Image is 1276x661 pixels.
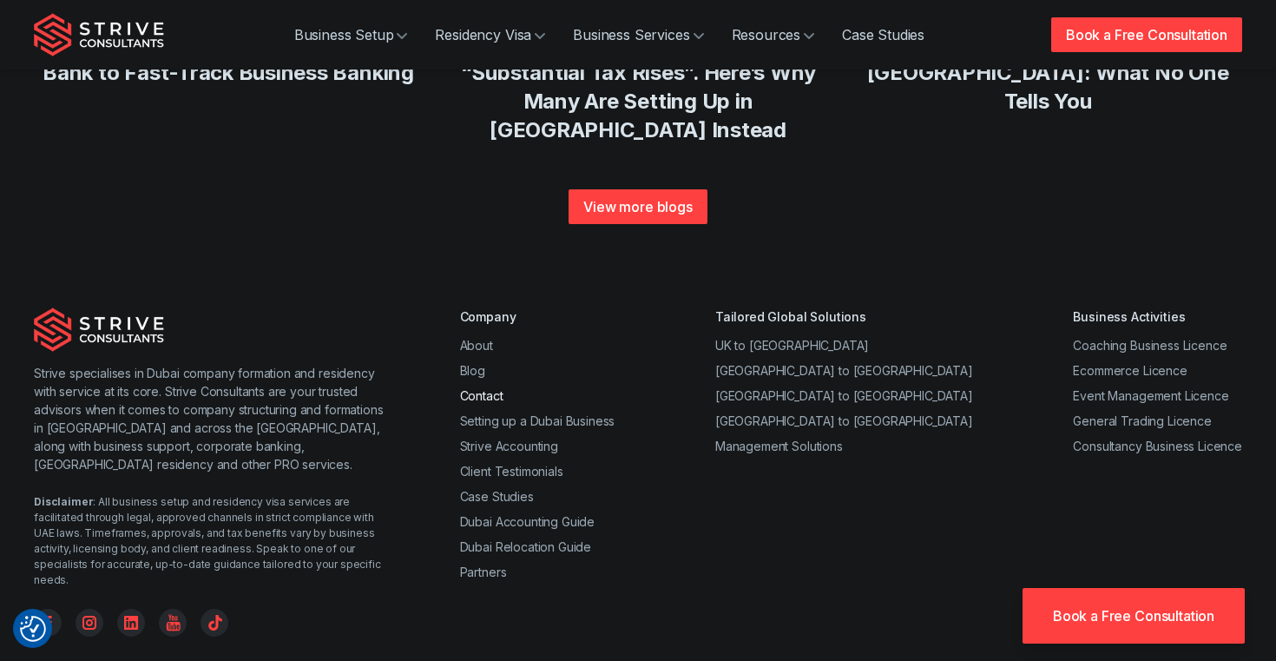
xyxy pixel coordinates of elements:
a: UK to [GEOGRAPHIC_DATA] [715,338,869,353]
a: Dubai Accounting Guide [460,514,595,529]
a: Residency Visa [421,17,559,52]
strong: Disclaimer [34,495,93,508]
a: TikTok [201,609,228,637]
a: Dubai Relocation Guide [460,539,591,554]
a: Book a Free Consultation [1051,17,1242,52]
a: Instagram [76,609,103,637]
a: General Trading Licence [1073,413,1211,428]
a: Blog [460,363,485,378]
img: Strive Consultants [34,307,164,351]
a: [GEOGRAPHIC_DATA] to [GEOGRAPHIC_DATA] [715,388,973,403]
a: Business Services [559,17,717,52]
a: Ecommerce Licence [1073,363,1187,378]
a: Resources [718,17,829,52]
p: Strive specialises in Dubai company formation and residency with service at its core. Strive Cons... [34,364,391,473]
div: Tailored Global Solutions [715,307,973,326]
img: Revisit consent button [20,616,46,642]
a: Business Setup [280,17,422,52]
a: Partners [460,565,507,579]
a: Consultancy Business Licence [1073,439,1242,453]
a: Management Solutions [715,439,843,453]
a: About [460,338,493,353]
a: Case Studies [828,17,938,52]
a: View more blogs [569,189,707,224]
div: Business Activities [1073,307,1242,326]
a: Your First 90 Days in the [GEOGRAPHIC_DATA]: What No One Tells You [867,31,1229,114]
a: Linkedin [117,609,145,637]
a: Strive Accounting [460,439,558,453]
div: : All business setup and residency visa services are facilitated through legal, approved channels... [34,494,391,588]
a: Facebook [34,609,62,637]
button: Consent Preferences [20,616,46,642]
img: Strive Consultants [34,13,164,56]
a: YouTube [159,609,187,637]
a: [GEOGRAPHIC_DATA] to [GEOGRAPHIC_DATA] [715,413,973,428]
a: Client Testimonials [460,464,563,479]
a: Book a Free Consultation [1023,588,1245,644]
a: Contact [460,388,503,403]
a: Case Studies [460,489,534,504]
a: [GEOGRAPHIC_DATA] to [GEOGRAPHIC_DATA] [715,363,973,378]
a: Event Management Licence [1073,388,1228,403]
div: Company [460,307,615,326]
a: Coaching Business Licence [1073,338,1227,353]
a: Setting up a Dubai Business [460,413,615,428]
